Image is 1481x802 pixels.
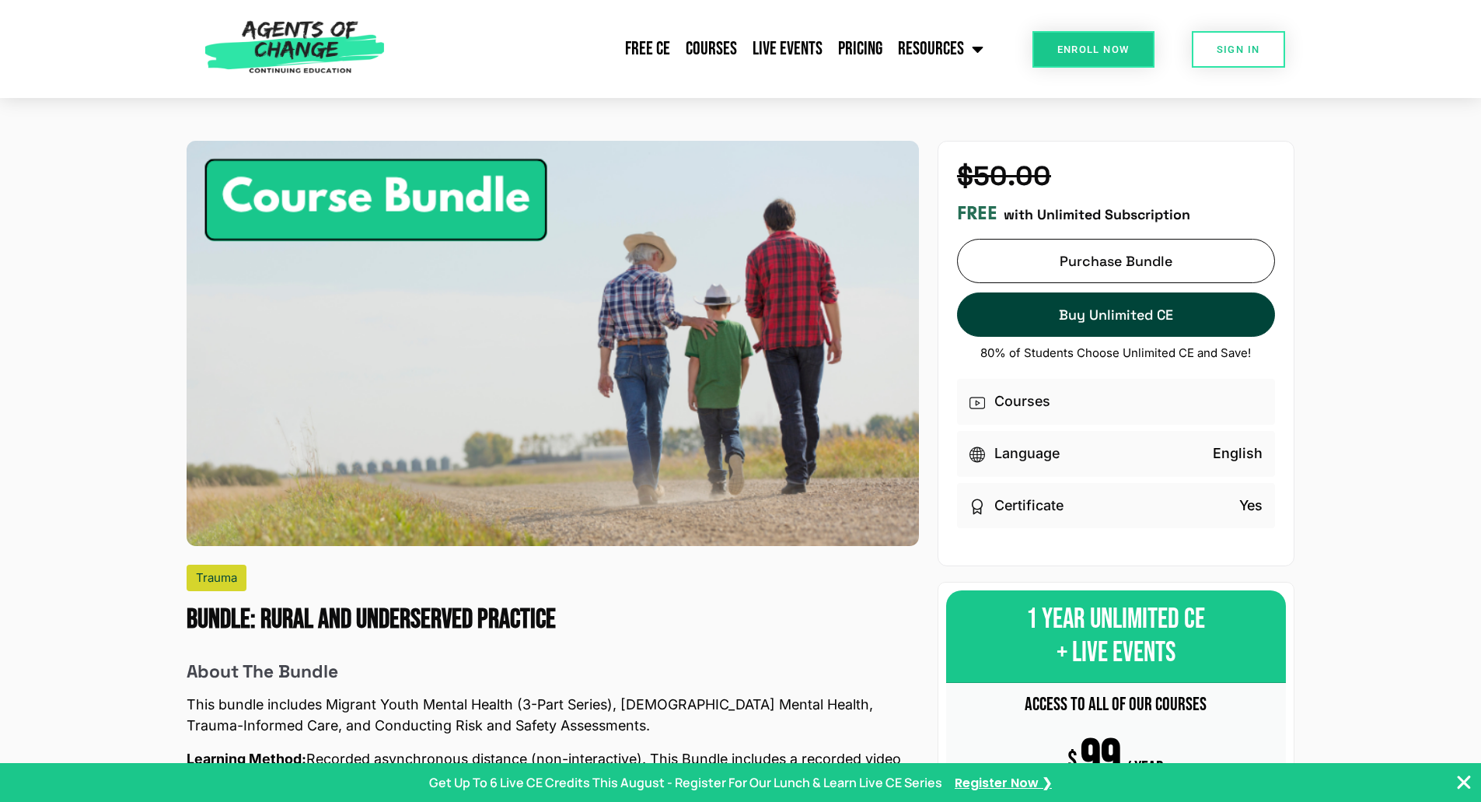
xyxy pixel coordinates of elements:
[393,30,991,68] nav: Menu
[1060,253,1172,269] span: Purchase Bundle
[994,496,1064,517] p: Certificate
[946,590,1286,683] div: 1 YEAR UNLIMITED CE + LIVE EVENTS
[187,695,919,737] p: This bundle includes Migrant Youth Mental Health (3-Part Series), [DEMOGRAPHIC_DATA] Mental Healt...
[1239,496,1263,517] p: Yes
[1192,31,1285,68] a: SIGN IN
[890,30,991,68] a: Resources
[957,160,1275,193] h4: $50.00
[187,751,306,767] b: Learning Method:
[429,773,942,792] p: Get Up To 6 Live CE Credits This August - Register For Our Lunch & Learn Live CE Series
[952,686,1280,723] div: ACCESS TO ALL OF OUR COURSES
[1067,751,1078,770] span: $
[678,30,745,68] a: Courses
[957,346,1275,360] p: 80% of Students Choose Unlimited CE and Save!
[957,202,997,225] h3: FREE
[957,239,1275,283] a: Purchase Bundle
[994,443,1060,464] p: Language
[1455,773,1473,792] button: Close Banner
[957,292,1275,337] a: Buy Unlimited CE
[187,604,919,636] h1: Rural and Underserved Practice - 8 Credit CE Bundle
[187,565,246,591] div: Trauma
[1081,750,1121,769] div: 99
[187,749,919,791] p: Recorded asynchronous distance (non-interactive). This Bundle includes a recorded video and acces...
[617,30,678,68] a: Free CE
[187,661,919,682] h6: About The Bundle
[957,202,1275,225] div: with Unlimited Subscription
[1124,758,1164,778] div: / YEAR
[1032,31,1154,68] a: Enroll Now
[830,30,890,68] a: Pricing
[745,30,830,68] a: Live Events
[1213,443,1263,464] p: English
[1217,44,1260,54] span: SIGN IN
[994,391,1050,412] p: Courses
[1059,306,1173,323] span: Buy Unlimited CE
[1057,44,1130,54] span: Enroll Now
[187,141,919,545] img: Rural and Underserved Practice - 8 Credit CE Bundle
[955,773,1052,793] a: Register Now ❯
